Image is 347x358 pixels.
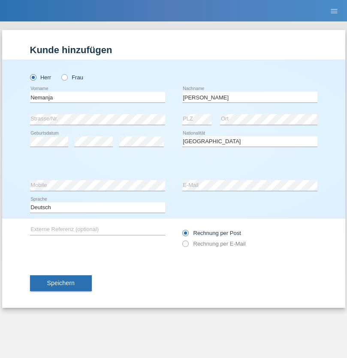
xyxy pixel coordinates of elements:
label: Rechnung per E-Mail [182,241,246,247]
input: Herr [30,74,36,80]
i: menu [330,7,338,15]
h1: Kunde hinzufügen [30,45,317,55]
input: Frau [61,74,67,80]
label: Frau [61,74,83,81]
button: Speichern [30,275,92,292]
label: Rechnung per Post [182,230,241,236]
input: Rechnung per Post [182,230,188,241]
input: Rechnung per E-Mail [182,241,188,251]
a: menu [326,8,343,13]
label: Herr [30,74,51,81]
span: Speichern [47,280,75,286]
